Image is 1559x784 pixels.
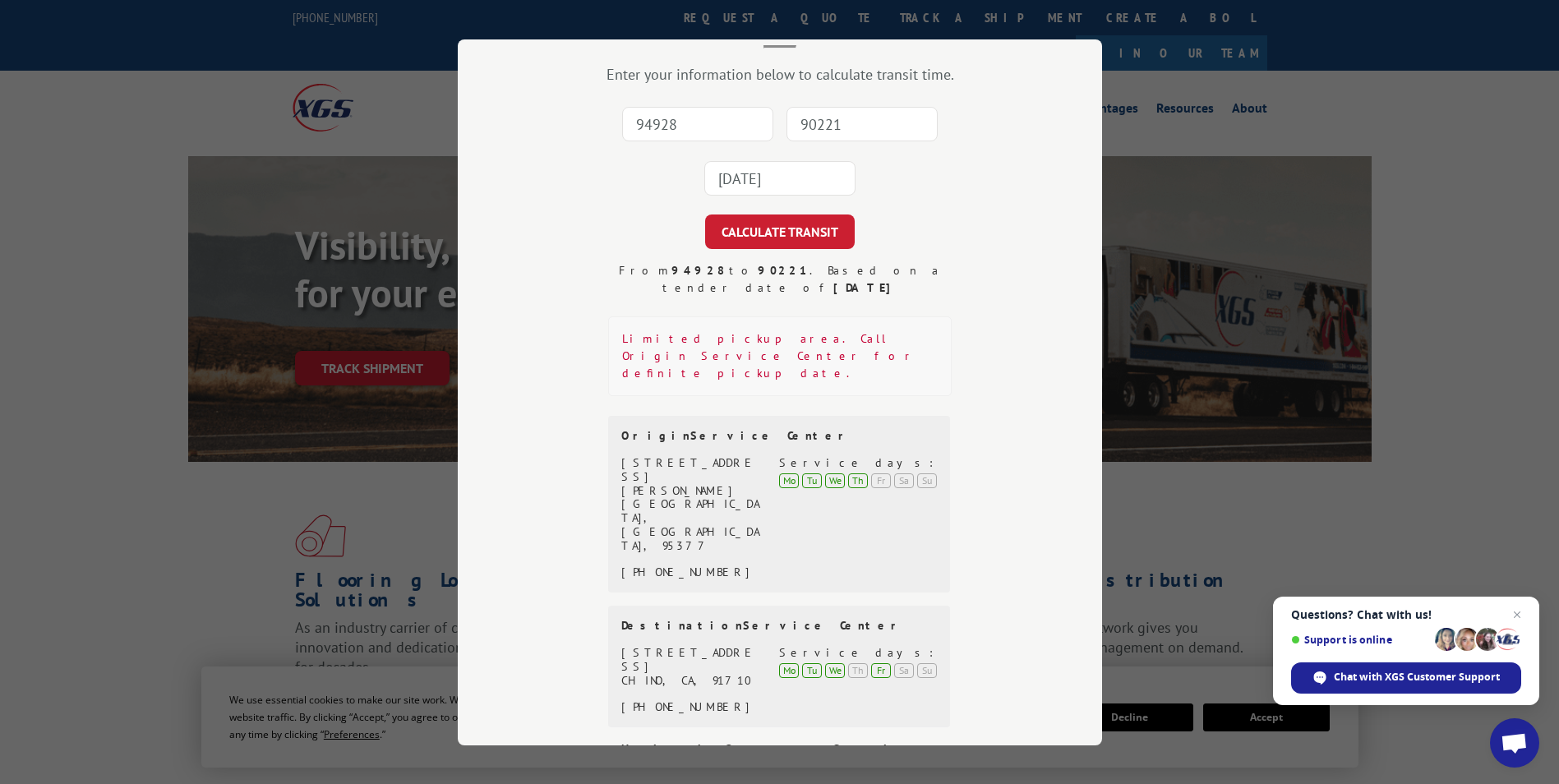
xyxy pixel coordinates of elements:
div: Th [848,663,868,678]
div: Th [848,473,868,487]
div: [PHONE_NUMBER] [621,700,760,714]
div: Tu [802,473,822,487]
strong: 90221 [758,263,809,278]
div: Sa [894,663,914,678]
div: Su [917,473,937,487]
input: Origin Zip [622,107,773,141]
div: Tu [802,663,822,678]
div: Enter your information below to calculate transit time. [540,65,1020,84]
div: [PHONE_NUMBER] [621,565,760,579]
div: CHINO, CA, 91710 [621,673,760,687]
div: Chat with XGS Customer Support [1291,662,1521,694]
div: [STREET_ADDRESS] [621,646,760,674]
div: Origin Service Center [621,429,937,443]
div: Service days: [779,456,937,470]
strong: 94928 [671,263,729,278]
div: We [825,473,845,487]
strong: [DATE] [833,280,897,295]
strong: National Customer Service [621,741,918,756]
input: Dest. Zip [786,107,938,141]
div: Service days: [779,646,937,660]
div: We [825,663,845,678]
div: Fr [871,663,891,678]
div: [STREET_ADDRESS][PERSON_NAME] [621,456,760,497]
div: [GEOGRAPHIC_DATA], [GEOGRAPHIC_DATA], 95377 [621,497,760,552]
button: CALCULATE TRANSIT [705,214,855,249]
span: Chat with XGS Customer Support [1334,670,1500,685]
div: Su [917,663,937,678]
div: Mo [779,473,799,487]
span: Questions? Chat with us! [1291,608,1521,621]
div: Open chat [1490,718,1539,768]
div: Mo [779,663,799,678]
div: Destination Service Center [621,619,937,633]
span: Support is online [1291,634,1429,646]
input: Tender Date [704,161,856,196]
div: Sa [894,473,914,487]
span: Close chat [1507,605,1527,625]
div: Fr [871,473,891,487]
div: From to . Based on a tender date of [608,262,952,297]
div: Limited pickup area. Call Origin Service Center for definite pickup date. [608,316,952,396]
